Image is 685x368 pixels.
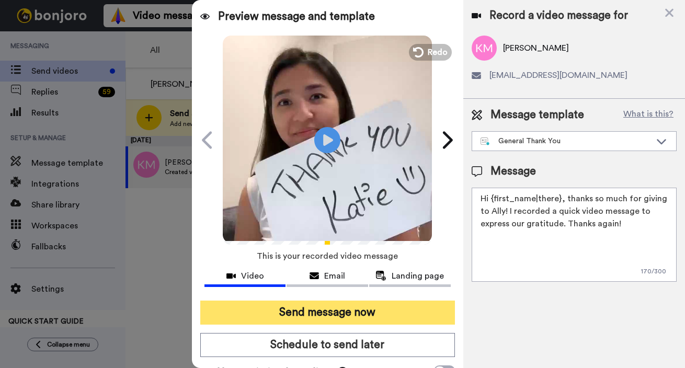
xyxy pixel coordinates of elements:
[481,137,490,146] img: nextgen-template.svg
[620,107,677,123] button: What is this?
[257,245,398,268] span: This is your recorded video message
[200,333,455,357] button: Schedule to send later
[472,188,677,282] textarea: Hi {first_name|there}, thanks so much for giving to Ally! I recorded a quick video message to exp...
[490,164,536,179] span: Message
[392,270,444,282] span: Landing page
[241,270,264,282] span: Video
[490,107,584,123] span: Message template
[200,301,455,325] button: Send message now
[489,69,627,82] span: [EMAIL_ADDRESS][DOMAIN_NAME]
[481,136,651,146] div: General Thank You
[324,270,345,282] span: Email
